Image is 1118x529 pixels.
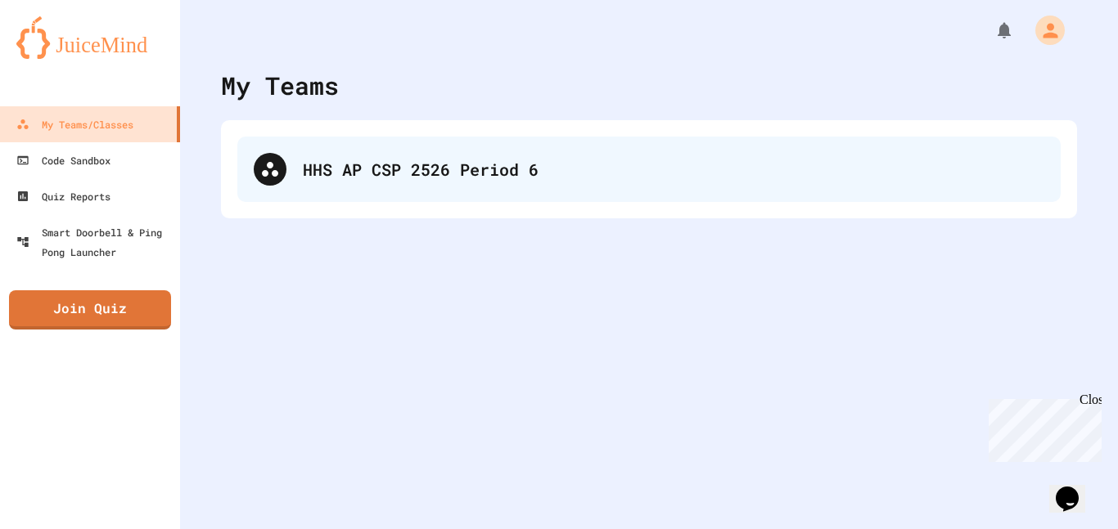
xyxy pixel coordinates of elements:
div: HHS AP CSP 2526 Period 6 [237,137,1061,202]
div: My Teams/Classes [16,114,133,134]
div: Code Sandbox [16,150,110,170]
div: My Teams [221,67,339,104]
div: Quiz Reports [16,186,110,206]
div: HHS AP CSP 2526 Period 6 [303,157,1044,182]
iframe: chat widget [982,392,1102,462]
a: Join Quiz [9,290,171,330]
div: Chat with us now!Close [7,7,113,104]
div: My Notifications [964,16,1018,44]
div: My Account [1018,11,1069,49]
div: Smart Doorbell & Ping Pong Launcher [16,222,174,262]
iframe: chat widget [1049,464,1102,513]
img: logo-orange.svg [16,16,164,59]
